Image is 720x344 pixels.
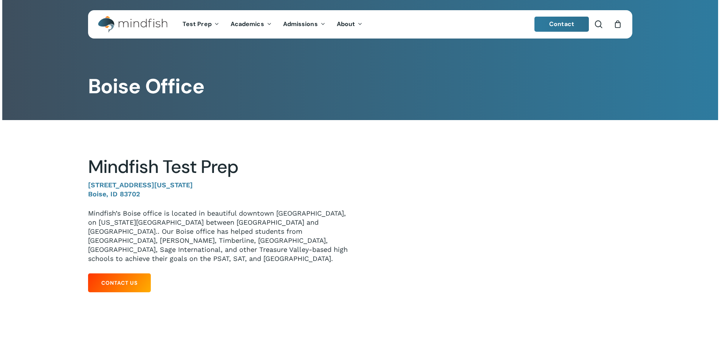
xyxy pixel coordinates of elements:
a: Contact [534,17,589,32]
span: About [337,20,355,28]
a: Test Prep [177,21,225,28]
span: Academics [231,20,264,28]
nav: Main Menu [177,10,368,39]
strong: [STREET_ADDRESS][US_STATE] Boise, ID 83702 [88,181,193,198]
span: Contact Us [101,279,138,287]
span: Contact [549,20,574,28]
a: Admissions [277,21,331,28]
span: Test Prep [183,20,212,28]
a: Contact Us [88,273,151,292]
a: About [331,21,369,28]
p: Mindfish’s Boise office is located in beautiful downtown [GEOGRAPHIC_DATA], on [US_STATE][GEOGRAP... [88,209,355,263]
header: Main Menu [88,10,632,39]
h2: Mindfish Test Prep [88,156,355,178]
span: Admissions [283,20,318,28]
a: Academics [225,21,277,28]
h1: Boise Office [88,74,632,99]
